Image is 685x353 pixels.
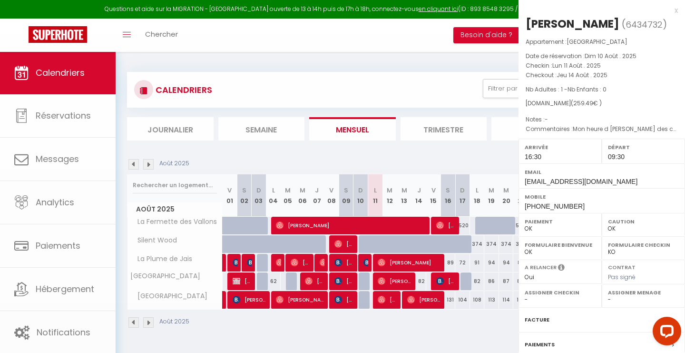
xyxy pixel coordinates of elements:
span: Dim 10 Août . 2025 [585,52,636,60]
label: Contrat [608,263,636,270]
span: 09:30 [608,153,625,161]
span: - [545,115,548,123]
label: Formulaire Checkin [608,240,679,250]
label: Mobile [525,192,679,202]
p: Checkout : [526,71,678,80]
p: Commentaires : [526,124,678,134]
i: Sélectionner OUI si vous souhaiter envoyer les séquences de messages post-checkout [558,263,565,274]
label: Facture [525,315,549,325]
span: Pas signé [608,273,636,281]
label: Email [525,167,679,177]
span: [EMAIL_ADDRESS][DOMAIN_NAME] [525,178,637,185]
iframe: LiveChat chat widget [645,313,685,353]
span: 259.49 [573,99,593,107]
span: Lun 11 Août . 2025 [552,61,601,70]
label: Paiements [525,340,555,350]
span: ( ) [622,18,667,31]
label: Assigner Menage [608,288,679,297]
p: Notes : [526,115,678,124]
label: A relancer [525,263,557,272]
label: Départ [608,142,679,152]
span: Jeu 14 Août . 2025 [557,71,607,79]
span: Nb Adultes : 1 - [526,85,607,93]
div: x [519,5,678,16]
label: Arrivée [525,142,596,152]
label: Formulaire Bienvenue [525,240,596,250]
div: [DOMAIN_NAME] [526,99,678,108]
span: [GEOGRAPHIC_DATA] [567,38,627,46]
label: Caution [608,217,679,226]
span: ( € ) [571,99,602,107]
span: 6434732 [626,19,663,30]
span: [PHONE_NUMBER] [525,202,585,210]
p: Checkin : [526,61,678,71]
p: Appartement : [526,37,678,47]
label: Paiement [525,217,596,226]
span: Nb Enfants : 0 [568,85,607,93]
p: Date de réservation : [526,51,678,61]
div: [PERSON_NAME] [526,16,619,31]
span: 16:30 [525,153,541,161]
label: Assigner Checkin [525,288,596,297]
